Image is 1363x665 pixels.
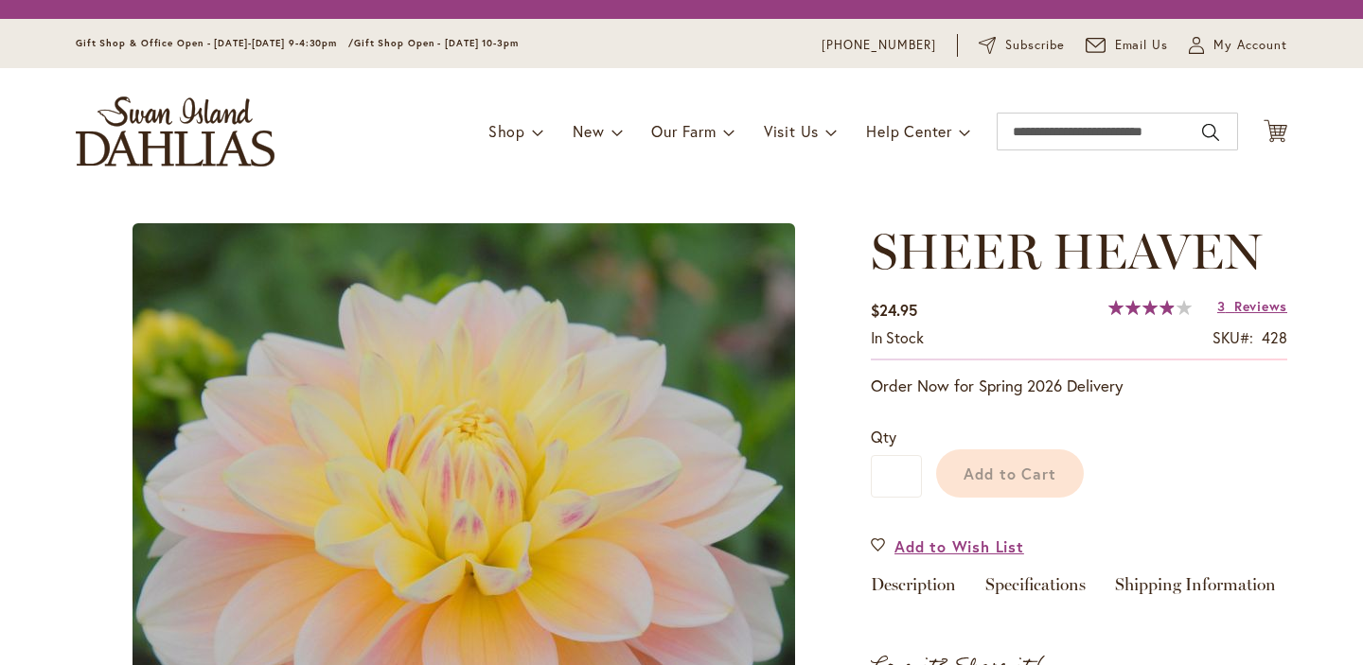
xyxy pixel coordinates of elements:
span: My Account [1213,36,1287,55]
span: Our Farm [651,121,716,141]
span: 3 [1217,297,1226,315]
a: Description [871,576,956,604]
span: Qty [871,427,896,446]
span: Shop [488,121,525,141]
div: Detailed Product Info [871,576,1287,604]
span: Email Us [1115,36,1169,55]
a: Specifications [985,576,1086,604]
div: 428 [1262,327,1287,349]
span: Add to Wish List [894,535,1024,557]
span: $24.95 [871,300,917,320]
button: Search [1202,117,1219,148]
a: store logo [76,96,274,166]
span: Subscribe [1005,36,1065,55]
a: Email Us [1086,36,1169,55]
span: Visit Us [764,121,819,141]
span: Reviews [1234,297,1287,315]
span: Help Center [866,121,952,141]
div: Availability [871,327,924,349]
a: 3 Reviews [1217,297,1287,315]
span: SHEER HEAVEN [871,221,1262,281]
a: Add to Wish List [871,535,1024,557]
a: [PHONE_NUMBER] [822,36,936,55]
span: New [573,121,604,141]
div: 78% [1108,300,1192,315]
span: Gift Shop & Office Open - [DATE]-[DATE] 9-4:30pm / [76,37,354,49]
a: Subscribe [979,36,1065,55]
p: Order Now for Spring 2026 Delivery [871,375,1287,397]
button: My Account [1189,36,1287,55]
span: Gift Shop Open - [DATE] 10-3pm [354,37,519,49]
span: In stock [871,327,924,347]
strong: SKU [1213,327,1253,347]
a: Shipping Information [1115,576,1276,604]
